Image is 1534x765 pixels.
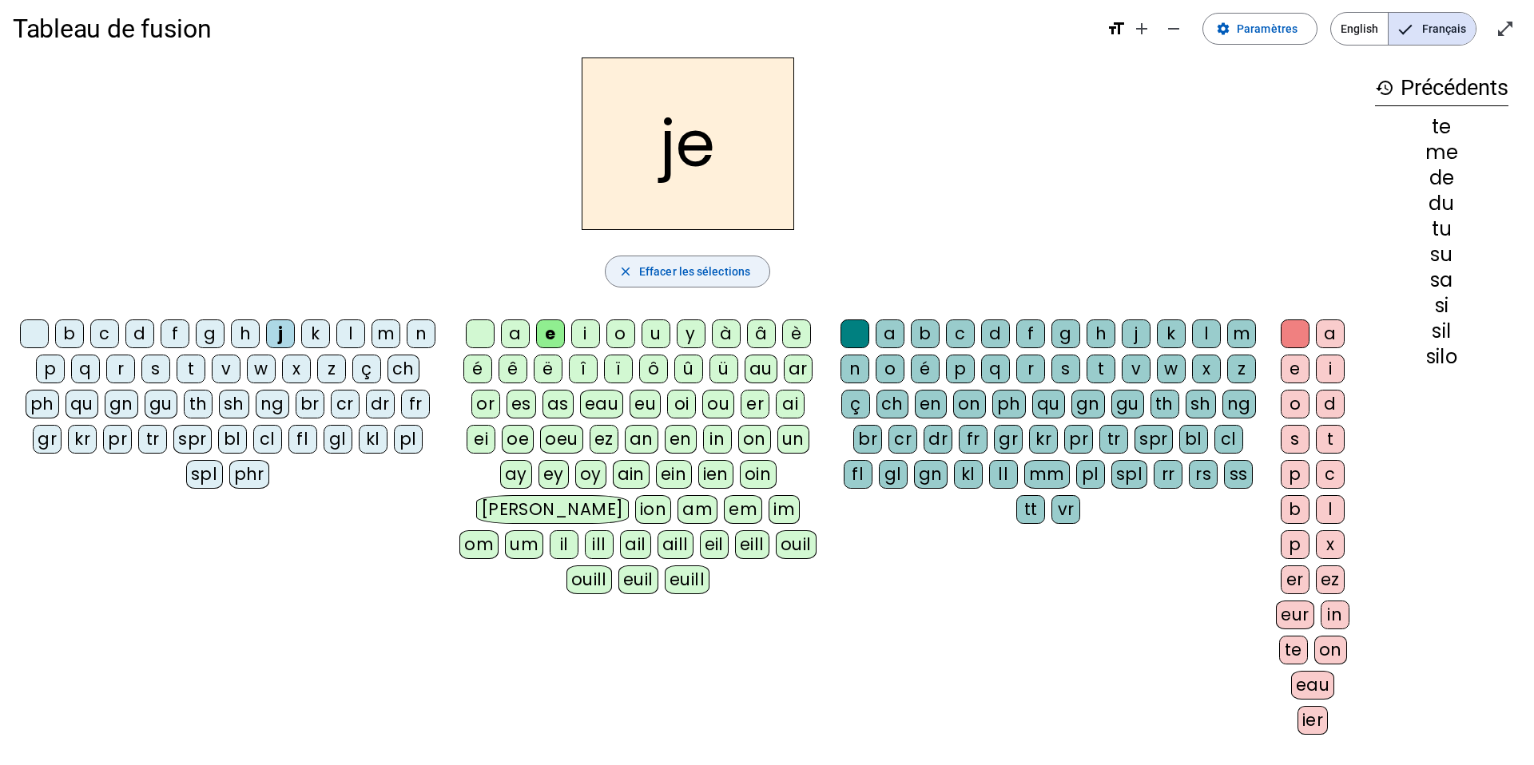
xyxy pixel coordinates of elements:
div: spl [1111,460,1148,489]
div: a [876,319,904,348]
div: qu [66,390,98,418]
div: b [55,319,84,348]
div: tu [1375,220,1508,239]
div: ez [590,425,618,454]
div: gu [145,390,177,418]
div: pl [394,425,423,454]
div: gl [879,460,908,489]
div: ch [876,390,908,418]
div: v [1122,355,1150,383]
div: sh [219,390,249,418]
div: c [946,319,975,348]
div: pl [1076,460,1105,489]
div: gn [914,460,948,489]
div: ion [635,495,672,524]
div: ss [1224,460,1253,489]
div: g [196,319,225,348]
div: tr [138,425,167,454]
div: e [536,319,565,348]
button: Effacer les sélections [605,256,770,287]
div: fl [288,425,317,454]
div: te [1375,117,1508,137]
div: en [915,390,947,418]
div: er [741,390,769,418]
div: rs [1189,460,1218,489]
div: fr [959,425,988,454]
mat-icon: open_in_full [1496,19,1515,38]
div: gn [1071,390,1105,418]
div: q [71,355,100,383]
div: as [542,390,574,418]
div: ç [841,390,870,418]
div: ouill [566,565,612,594]
div: ay [500,460,532,489]
div: c [90,319,119,348]
div: m [1227,319,1256,348]
div: kl [359,425,387,454]
span: Français [1389,13,1476,45]
div: ei [467,425,495,454]
h3: Précédents [1375,70,1508,106]
div: en [665,425,697,454]
div: w [247,355,276,383]
div: cl [253,425,282,454]
div: o [1281,390,1309,418]
div: es [507,390,536,418]
div: tt [1016,495,1045,524]
div: gl [324,425,352,454]
div: ail [620,530,651,559]
div: silo [1375,347,1508,367]
div: s [1051,355,1080,383]
mat-icon: history [1375,78,1394,97]
div: eu [630,390,661,418]
div: x [1316,530,1345,559]
div: j [1122,319,1150,348]
div: oy [575,460,606,489]
div: p [1281,460,1309,489]
div: n [407,319,435,348]
div: t [1316,425,1345,454]
div: ien [698,460,734,489]
div: h [1087,319,1115,348]
div: ill [585,530,614,559]
div: em [724,495,762,524]
div: c [1316,460,1345,489]
div: w [1157,355,1186,383]
div: d [981,319,1010,348]
div: ng [1222,390,1256,418]
div: k [1157,319,1186,348]
div: cr [888,425,917,454]
div: x [282,355,311,383]
div: e [1281,355,1309,383]
div: euill [665,565,709,594]
div: spr [1135,425,1173,454]
div: vr [1051,495,1080,524]
div: ou [702,390,734,418]
div: kr [68,425,97,454]
div: sa [1375,271,1508,290]
div: [PERSON_NAME] [476,495,629,524]
button: Augmenter la taille de la police [1126,13,1158,45]
div: oe [502,425,534,454]
div: ar [784,355,813,383]
div: br [853,425,882,454]
div: bl [218,425,247,454]
div: i [1316,355,1345,383]
div: ll [989,460,1018,489]
div: fr [401,390,430,418]
div: l [336,319,365,348]
div: um [505,530,543,559]
div: sh [1186,390,1216,418]
div: au [745,355,777,383]
button: Diminuer la taille de la police [1158,13,1190,45]
mat-icon: format_size [1107,19,1126,38]
div: n [841,355,869,383]
div: é [911,355,940,383]
div: j [266,319,295,348]
div: eau [580,390,624,418]
div: de [1375,168,1508,188]
div: t [177,355,205,383]
div: eill [735,530,769,559]
div: s [1281,425,1309,454]
div: ier [1298,706,1329,735]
